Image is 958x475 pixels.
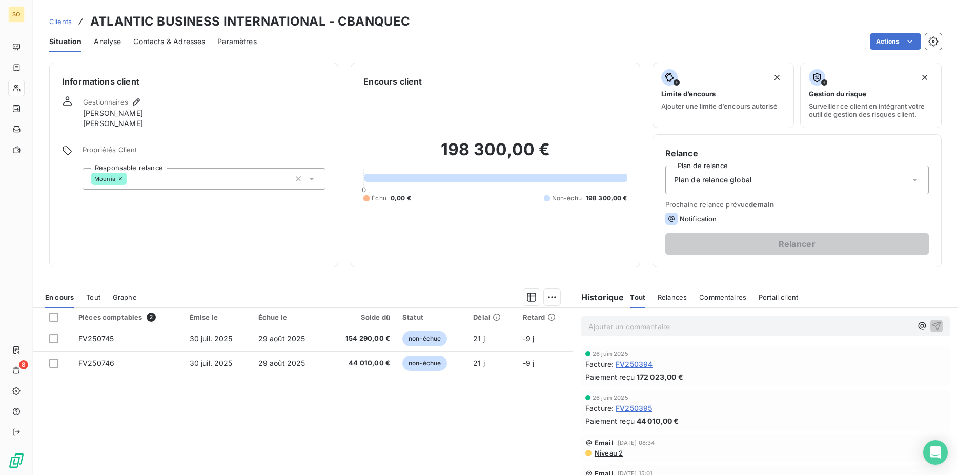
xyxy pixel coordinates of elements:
span: FV250745 [78,334,114,343]
span: Limite d’encours [661,90,716,98]
span: Prochaine relance prévue [665,200,929,209]
div: Pièces comptables [78,313,177,322]
span: Gestionnaires [83,98,128,106]
span: Tout [630,293,645,301]
h6: Informations client [62,75,325,88]
span: FV250746 [78,359,114,367]
span: 21 j [473,334,485,343]
span: Plan de relance global [674,175,752,185]
span: [PERSON_NAME] [83,118,143,129]
span: FV250394 [616,359,653,369]
img: Logo LeanPay [8,452,25,469]
span: 26 juin 2025 [593,395,628,401]
span: Graphe [113,293,137,301]
h2: 198 300,00 € [363,139,627,170]
div: Statut [402,313,461,321]
span: Tout [86,293,100,301]
span: 154 290,00 € [332,334,390,344]
span: Mounia [94,176,115,182]
span: Notification [680,215,717,223]
span: Situation [49,36,81,47]
h3: ATLANTIC BUSINESS INTERNATIONAL - CBANQUEC [90,12,410,31]
span: demain [749,200,774,209]
span: 44 010,00 € [332,358,390,368]
span: Commentaires [699,293,746,301]
span: 198 300,00 € [586,194,627,203]
span: -9 j [523,334,535,343]
span: non-échue [402,356,447,371]
span: 26 juin 2025 [593,350,628,357]
span: Facture : [585,403,614,414]
span: 30 juil. 2025 [190,359,233,367]
h6: Historique [573,291,624,303]
span: Clients [49,17,72,26]
span: Analyse [94,36,121,47]
button: Relancer [665,233,929,255]
span: 2 [147,313,156,322]
a: Clients [49,16,72,27]
span: 0,00 € [391,194,411,203]
span: Paiement reçu [585,416,635,426]
span: Paiement reçu [585,371,635,382]
button: Gestion du risqueSurveiller ce client en intégrant votre outil de gestion des risques client. [800,63,942,128]
span: 0 [362,185,366,194]
input: Ajouter une valeur [127,174,135,183]
span: [DATE] 08:34 [618,440,655,446]
span: FV250395 [616,403,652,414]
span: Non-échu [552,194,582,203]
span: Paramètres [217,36,257,47]
span: 30 juil. 2025 [190,334,233,343]
div: Open Intercom Messenger [923,440,948,465]
span: [PERSON_NAME] [83,108,143,118]
span: 29 août 2025 [258,359,305,367]
span: Échu [372,194,386,203]
div: Retard [523,313,566,321]
span: -9 j [523,359,535,367]
span: Niveau 2 [594,449,623,457]
span: Propriétés Client [83,146,325,160]
div: Solde dû [332,313,390,321]
span: 29 août 2025 [258,334,305,343]
h6: Encours client [363,75,422,88]
span: 44 010,00 € [637,416,679,426]
h6: Relance [665,147,929,159]
span: Ajouter une limite d’encours autorisé [661,102,778,110]
div: SO [8,6,25,23]
span: Email [595,439,614,447]
span: Relances [658,293,687,301]
div: Échue le [258,313,320,321]
span: Gestion du risque [809,90,866,98]
span: non-échue [402,331,447,346]
div: Émise le [190,313,246,321]
span: Portail client [759,293,798,301]
span: Contacts & Adresses [133,36,205,47]
span: 21 j [473,359,485,367]
span: Surveiller ce client en intégrant votre outil de gestion des risques client. [809,102,933,118]
button: Limite d’encoursAjouter une limite d’encours autorisé [653,63,794,128]
div: Délai [473,313,511,321]
span: En cours [45,293,74,301]
span: Facture : [585,359,614,369]
span: 8 [19,360,28,369]
button: Actions [870,33,921,50]
span: 172 023,00 € [637,371,683,382]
